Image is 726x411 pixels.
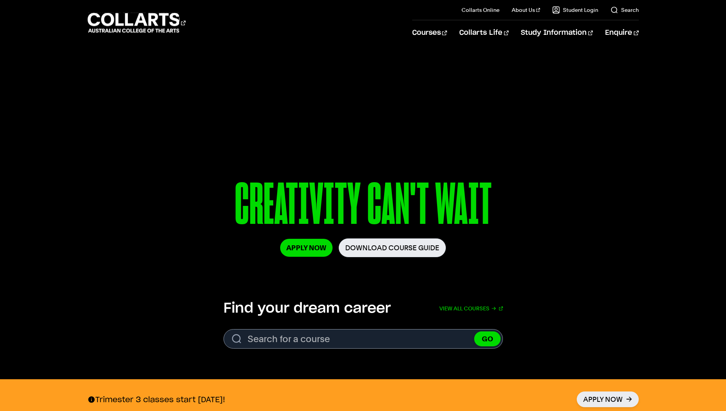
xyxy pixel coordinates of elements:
[552,6,598,14] a: Student Login
[280,239,333,257] a: Apply Now
[439,300,503,317] a: View all courses
[339,238,446,257] a: Download Course Guide
[88,395,225,404] p: Trimester 3 classes start [DATE]!
[149,175,577,238] p: CREATIVITY CAN'T WAIT
[610,6,639,14] a: Search
[512,6,540,14] a: About Us
[605,20,638,46] a: Enquire
[577,391,639,407] a: Apply Now
[459,20,509,46] a: Collarts Life
[88,12,186,34] div: Go to homepage
[462,6,499,14] a: Collarts Online
[521,20,593,46] a: Study Information
[412,20,447,46] a: Courses
[224,329,503,349] form: Search
[224,300,391,317] h2: Find your dream career
[474,331,501,346] button: GO
[224,329,503,349] input: Search for a course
